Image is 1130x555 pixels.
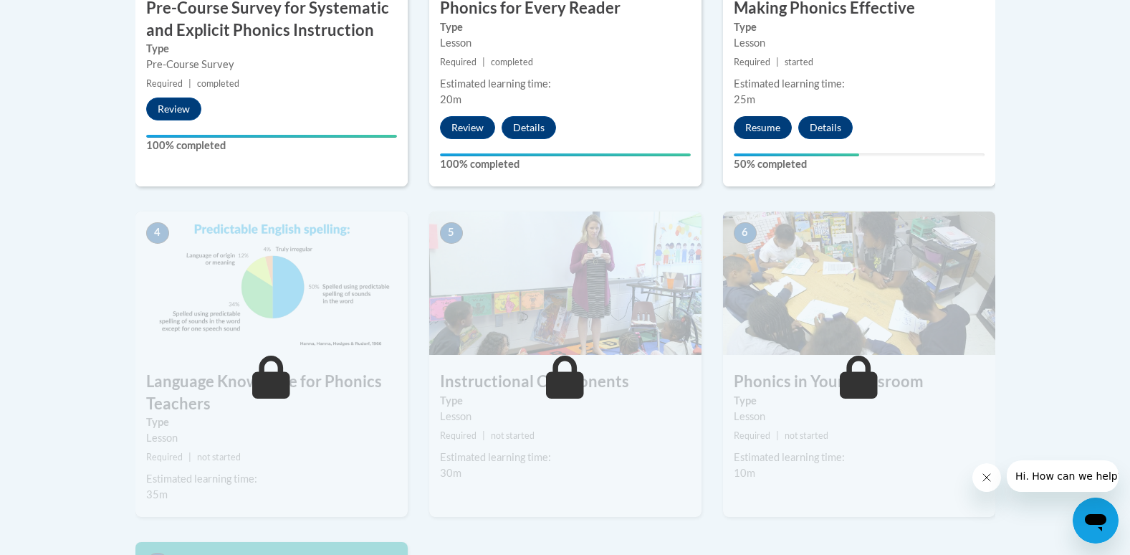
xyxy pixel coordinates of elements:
[440,93,461,105] span: 20m
[734,409,985,424] div: Lesson
[776,57,779,67] span: |
[798,116,853,139] button: Details
[776,430,779,441] span: |
[734,116,792,139] button: Resume
[146,222,169,244] span: 4
[440,153,691,156] div: Your progress
[440,19,691,35] label: Type
[429,371,702,393] h3: Instructional Components
[734,35,985,51] div: Lesson
[135,371,408,415] h3: Language Knowledge for Phonics Teachers
[723,212,995,355] img: Course Image
[734,153,859,156] div: Your progress
[440,409,691,424] div: Lesson
[734,156,985,172] label: 50% completed
[188,452,191,463] span: |
[785,57,813,67] span: started
[734,93,755,105] span: 25m
[146,414,397,430] label: Type
[491,430,535,441] span: not started
[188,78,191,89] span: |
[734,222,757,244] span: 6
[9,10,116,22] span: Hi. How can we help?
[429,212,702,355] img: Course Image
[734,57,770,67] span: Required
[197,452,241,463] span: not started
[146,471,397,487] div: Estimated learning time:
[440,222,463,244] span: 5
[440,57,477,67] span: Required
[440,116,495,139] button: Review
[146,430,397,446] div: Lesson
[146,135,397,138] div: Your progress
[146,138,397,153] label: 100% completed
[146,57,397,72] div: Pre-Course Survey
[440,35,691,51] div: Lesson
[146,41,397,57] label: Type
[482,57,485,67] span: |
[502,116,556,139] button: Details
[734,76,985,92] div: Estimated learning time:
[1073,498,1119,544] iframe: Button to launch messaging window
[440,393,691,409] label: Type
[785,430,828,441] span: not started
[440,76,691,92] div: Estimated learning time:
[491,57,533,67] span: completed
[1007,460,1119,492] iframe: Message from company
[146,98,201,120] button: Review
[734,467,755,479] span: 10m
[440,156,691,172] label: 100% completed
[734,19,985,35] label: Type
[972,463,1001,492] iframe: Close message
[734,450,985,465] div: Estimated learning time:
[440,467,461,479] span: 30m
[440,430,477,441] span: Required
[734,430,770,441] span: Required
[734,393,985,409] label: Type
[723,371,995,393] h3: Phonics in Your Classroom
[482,430,485,441] span: |
[197,78,239,89] span: completed
[135,212,408,355] img: Course Image
[440,450,691,465] div: Estimated learning time:
[146,78,183,89] span: Required
[146,488,168,501] span: 35m
[146,452,183,463] span: Required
